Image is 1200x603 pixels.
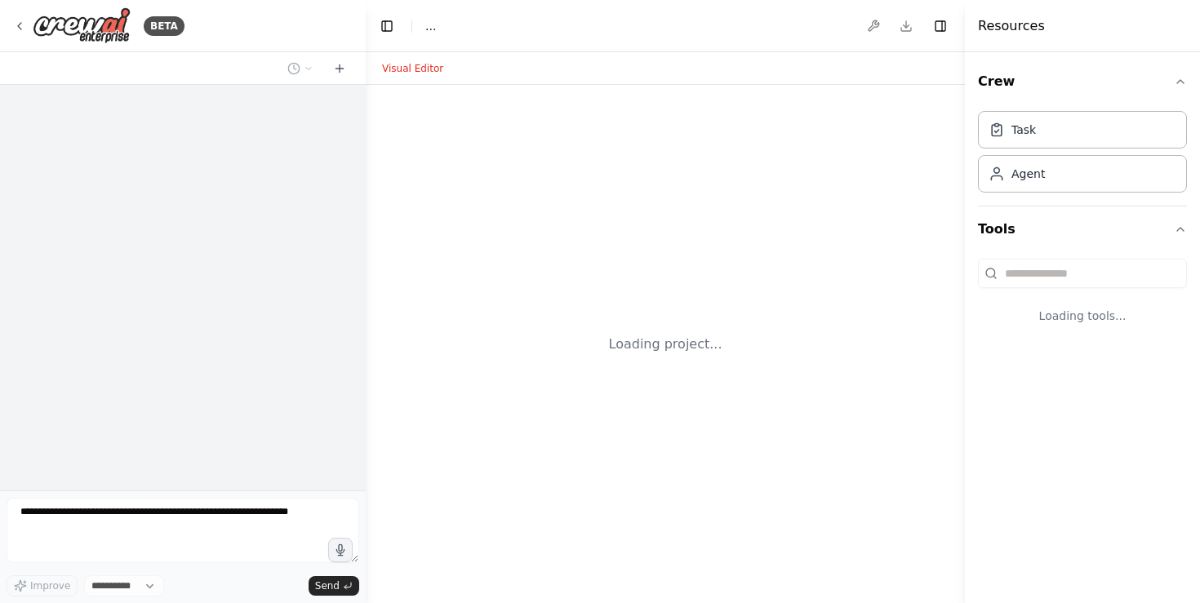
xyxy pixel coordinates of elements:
[978,59,1187,104] button: Crew
[929,15,952,38] button: Hide right sidebar
[425,18,436,34] span: ...
[1011,122,1036,138] div: Task
[328,538,353,562] button: Click to speak your automation idea
[1011,166,1045,182] div: Agent
[30,579,70,592] span: Improve
[425,18,436,34] nav: breadcrumb
[609,335,722,354] div: Loading project...
[144,16,184,36] div: BETA
[978,295,1187,337] div: Loading tools...
[978,206,1187,252] button: Tools
[978,16,1045,36] h4: Resources
[376,15,398,38] button: Hide left sidebar
[7,575,78,596] button: Improve
[315,579,340,592] span: Send
[33,7,131,44] img: Logo
[978,104,1187,206] div: Crew
[327,59,353,78] button: Start a new chat
[309,576,359,596] button: Send
[372,59,453,78] button: Visual Editor
[281,59,320,78] button: Switch to previous chat
[978,252,1187,350] div: Tools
